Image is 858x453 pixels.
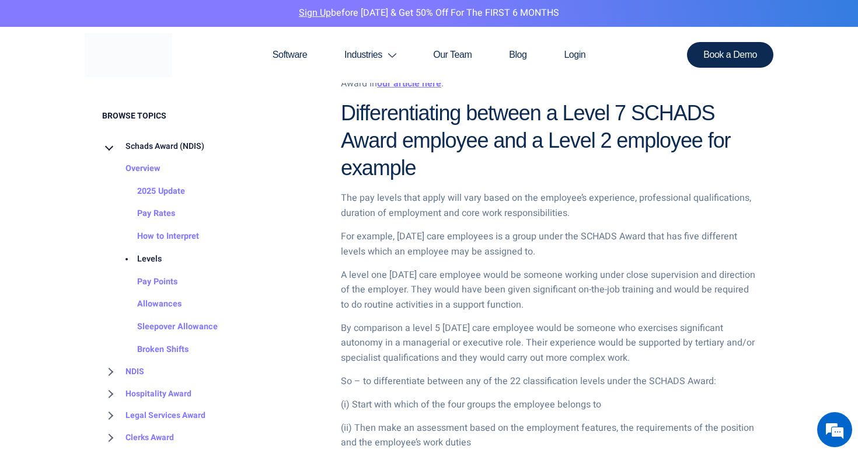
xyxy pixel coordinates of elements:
[114,225,199,248] a: How to Interpret
[703,50,757,60] span: Book a Demo
[114,293,182,316] a: Allowances
[490,27,545,83] a: Blog
[102,361,144,383] a: NDIS
[545,27,604,83] a: Login
[102,135,204,158] a: Schads Award (NDIS)
[377,76,441,90] a: our article here
[114,316,218,339] a: Sleepover Allowance
[326,27,414,83] a: Industries
[254,27,326,83] a: Software
[9,6,849,21] p: before [DATE] & Get 50% Off for the FIRST 6 MONTHS
[341,321,756,366] p: By comparison a level 5 [DATE] care employee would be someone who exercises significant autonomy ...
[102,382,191,405] a: Hospitality Award
[114,248,162,270] a: Levels
[341,398,756,413] p: (i) Start with which of the four groups the employee belongs to
[341,229,756,259] p: For example, [DATE] care employees is a group under the SCHADS Award that has five different leve...
[102,426,174,448] a: Clerks Award
[341,191,756,221] p: The pay levels that apply will vary based on the employee’s experience, professional qualificatio...
[114,180,185,203] a: 2025 Update
[114,270,177,293] a: Pay Points
[687,42,773,68] a: Book a Demo
[341,101,731,180] strong: Differentiating between a Level 7 SCHADS Award employee and a Level 2 employee for example
[299,6,331,20] a: Sign Up
[114,203,175,225] a: Pay Rates
[341,421,756,451] p: (ii) Then make an assessment based on the employment features, the requirements of the position a...
[114,338,189,361] a: Broken Shifts
[414,27,490,83] a: Our Team
[102,158,161,180] a: Overview
[341,374,756,389] p: So – to differentiate between any of the 22 classification levels under the SCHADS Award:
[341,268,756,313] p: A level one [DATE] care employee would be someone working under close supervision and direction o...
[102,405,205,427] a: Legal Services Award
